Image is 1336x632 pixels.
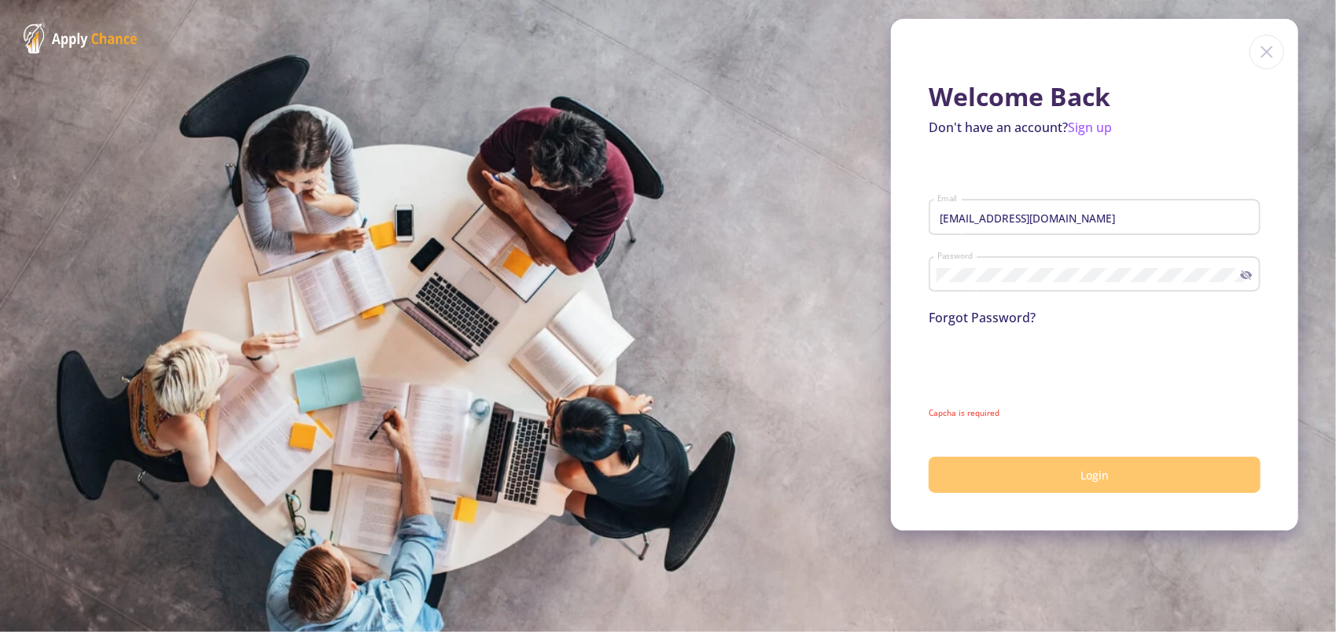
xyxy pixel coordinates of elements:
[929,82,1261,112] h1: Welcome Back
[929,309,1036,326] a: Forgot Password?
[929,346,1168,407] iframe: reCAPTCHA
[1250,35,1284,69] img: close icon
[929,118,1261,137] p: Don't have an account?
[1080,468,1109,483] span: Login
[929,457,1261,494] button: Login
[24,24,138,53] img: ApplyChance Logo
[1068,119,1112,136] a: Sign up
[929,407,1261,419] mat-error: Capcha is required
